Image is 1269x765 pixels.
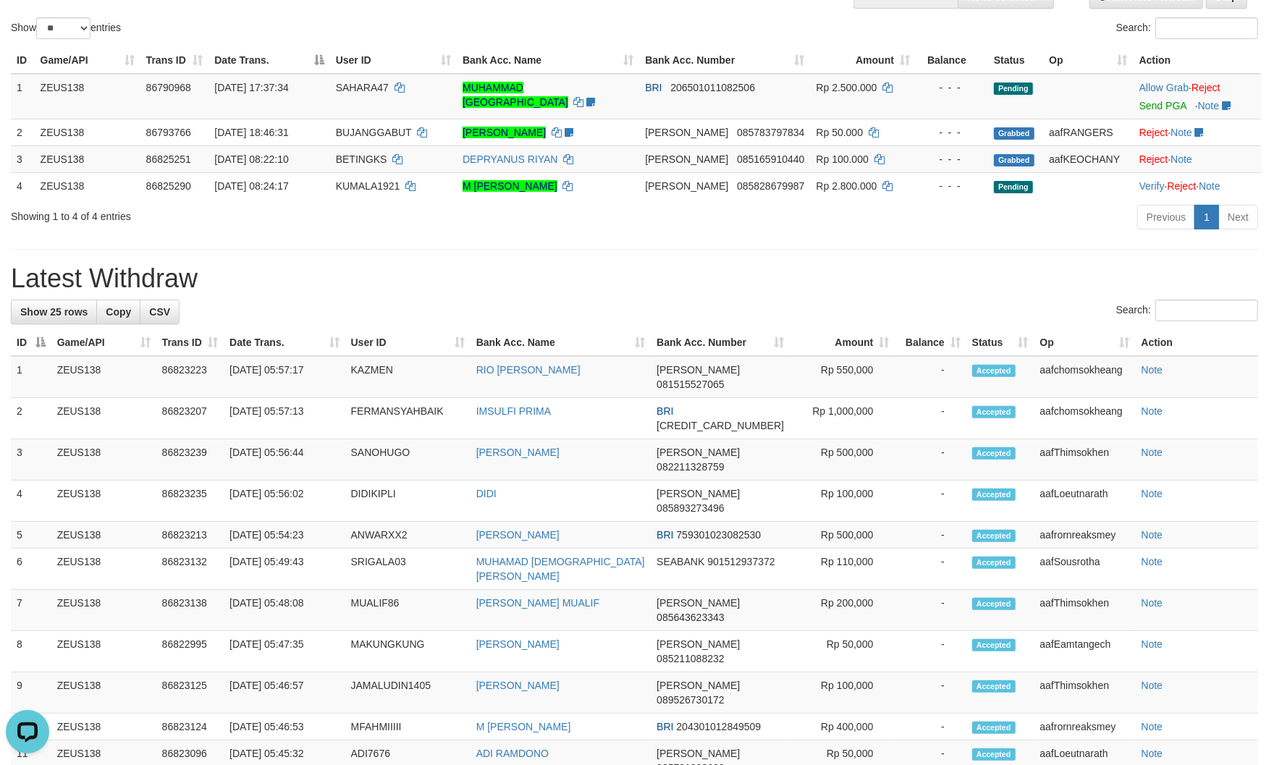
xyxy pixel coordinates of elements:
[224,549,345,590] td: [DATE] 05:49:43
[224,439,345,481] td: [DATE] 05:56:44
[214,127,288,138] span: [DATE] 18:46:31
[790,481,895,522] td: Rp 100,000
[1139,153,1168,165] a: Reject
[476,748,549,759] a: ADI RAMDONO
[1034,356,1136,398] td: aafchomsokheang
[657,556,704,567] span: SEABANK
[895,631,966,672] td: -
[1155,17,1258,39] input: Search:
[345,714,471,740] td: MFAHMIIIII
[972,365,1016,377] span: Accepted
[817,82,877,93] span: Rp 2.500.000
[146,153,191,165] span: 86825251
[1142,597,1163,609] a: Note
[11,549,51,590] td: 6
[224,631,345,672] td: [DATE] 05:47:35
[657,405,673,417] span: BRI
[1043,47,1134,74] th: Op: activate to sort column ascending
[1142,447,1163,458] a: Note
[972,680,1016,693] span: Accepted
[345,631,471,672] td: MAKUNGKUNG
[149,306,170,318] span: CSV
[657,364,740,376] span: [PERSON_NAME]
[657,529,673,541] span: BRI
[657,721,673,732] span: BRI
[972,530,1016,542] span: Accepted
[336,180,400,192] span: KUMALA1921
[476,680,560,691] a: [PERSON_NAME]
[345,329,471,356] th: User ID: activate to sort column ascending
[677,529,762,541] span: Copy 759301023082530 to clipboard
[11,398,51,439] td: 2
[707,556,775,567] span: Copy 901512937372 to clipboard
[156,522,224,549] td: 86823213
[1142,680,1163,691] a: Note
[790,356,895,398] td: Rp 550,000
[11,17,121,39] label: Show entries
[11,47,35,74] th: ID
[1142,405,1163,417] a: Note
[737,180,804,192] span: Copy 085828679987 to clipboard
[895,329,966,356] th: Balance: activate to sort column ascending
[11,74,35,119] td: 1
[1116,300,1258,321] label: Search:
[657,447,740,458] span: [PERSON_NAME]
[336,127,412,138] span: BUJANGGABUT
[1034,398,1136,439] td: aafchomsokheang
[657,379,724,390] span: Copy 081515527065 to clipboard
[994,127,1034,140] span: Grabbed
[972,748,1016,761] span: Accepted
[994,181,1033,193] span: Pending
[916,47,988,74] th: Balance
[35,172,140,199] td: ZEUS138
[11,329,51,356] th: ID: activate to sort column descending
[156,714,224,740] td: 86823124
[35,145,140,172] td: ZEUS138
[11,590,51,631] td: 7
[922,125,982,140] div: - - -
[156,356,224,398] td: 86823223
[156,329,224,356] th: Trans ID: activate to sort column ascending
[922,179,982,193] div: - - -
[1137,205,1195,229] a: Previous
[972,557,1016,569] span: Accepted
[1142,556,1163,567] a: Note
[645,82,662,93] span: BRI
[895,356,966,398] td: -
[1142,721,1163,732] a: Note
[156,439,224,481] td: 86823239
[471,329,652,356] th: Bank Acc. Name: activate to sort column ascending
[463,127,546,138] a: [PERSON_NAME]
[224,590,345,631] td: [DATE] 05:48:08
[224,329,345,356] th: Date Trans.: activate to sort column ascending
[657,420,784,431] span: Copy 655001015276534 to clipboard
[639,47,810,74] th: Bank Acc. Number: activate to sort column ascending
[645,127,728,138] span: [PERSON_NAME]
[51,522,156,549] td: ZEUS138
[336,153,387,165] span: BETINGKS
[811,47,916,74] th: Amount: activate to sort column ascending
[463,153,557,165] a: DEPRYANUS RIYAN
[345,672,471,714] td: JAMALUDIN1405
[345,481,471,522] td: DIDIKIPLI
[895,522,966,549] td: -
[476,556,645,582] a: MUHAMAD [DEMOGRAPHIC_DATA][PERSON_NAME]
[1134,74,1261,119] td: ·
[790,549,895,590] td: Rp 110,000
[966,329,1034,356] th: Status: activate to sort column ascending
[476,447,560,458] a: [PERSON_NAME]
[457,47,639,74] th: Bank Acc. Name: activate to sort column ascending
[657,502,724,514] span: Copy 085893273496 to clipboard
[96,300,140,324] a: Copy
[972,598,1016,610] span: Accepted
[1142,529,1163,541] a: Note
[677,721,762,732] span: Copy 204301012849509 to clipboard
[1043,145,1134,172] td: aafKEOCHANY
[1139,82,1192,93] span: ·
[11,119,35,145] td: 2
[1139,127,1168,138] a: Reject
[345,356,471,398] td: KAZMEN
[790,522,895,549] td: Rp 500,000
[51,481,156,522] td: ZEUS138
[330,47,457,74] th: User ID: activate to sort column ascending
